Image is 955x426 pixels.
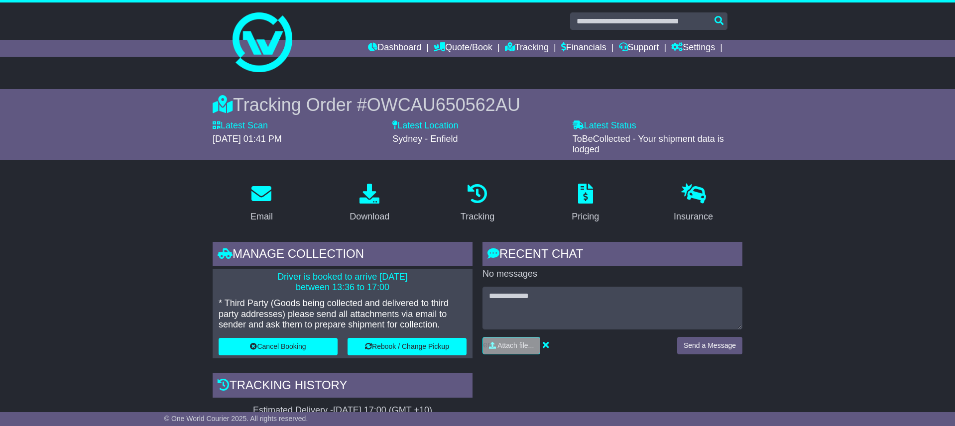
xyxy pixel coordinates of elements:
div: Manage collection [213,242,473,269]
span: ToBeCollected - Your shipment data is lodged [573,134,724,155]
div: Tracking [461,210,494,223]
div: Download [350,210,389,223]
button: Cancel Booking [219,338,338,355]
span: [DATE] 01:41 PM [213,134,282,144]
p: Driver is booked to arrive [DATE] between 13:36 to 17:00 [219,272,467,293]
a: Support [619,40,659,57]
label: Latest Status [573,120,636,131]
div: Tracking Order # [213,94,742,115]
div: Pricing [572,210,599,223]
a: Download [343,180,396,227]
button: Send a Message [677,337,742,354]
div: Insurance [674,210,713,223]
div: [DATE] 17:00 (GMT +10) [333,405,432,416]
div: Email [250,210,273,223]
div: Tracking history [213,373,473,400]
a: Financials [561,40,606,57]
a: Email [244,180,279,227]
div: RECENT CHAT [482,242,742,269]
button: Rebook / Change Pickup [348,338,467,355]
a: Quote/Book [434,40,492,57]
label: Latest Scan [213,120,268,131]
span: OWCAU650562AU [367,95,520,115]
p: No messages [482,269,742,280]
span: © One World Courier 2025. All rights reserved. [164,415,308,423]
div: Estimated Delivery - [213,405,473,416]
a: Tracking [505,40,549,57]
a: Pricing [565,180,605,227]
span: Sydney - Enfield [392,134,458,144]
a: Settings [671,40,715,57]
a: Dashboard [368,40,421,57]
a: Insurance [667,180,719,227]
a: Tracking [454,180,501,227]
label: Latest Location [392,120,458,131]
p: * Third Party (Goods being collected and delivered to third party addresses) please send all atta... [219,298,467,330]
